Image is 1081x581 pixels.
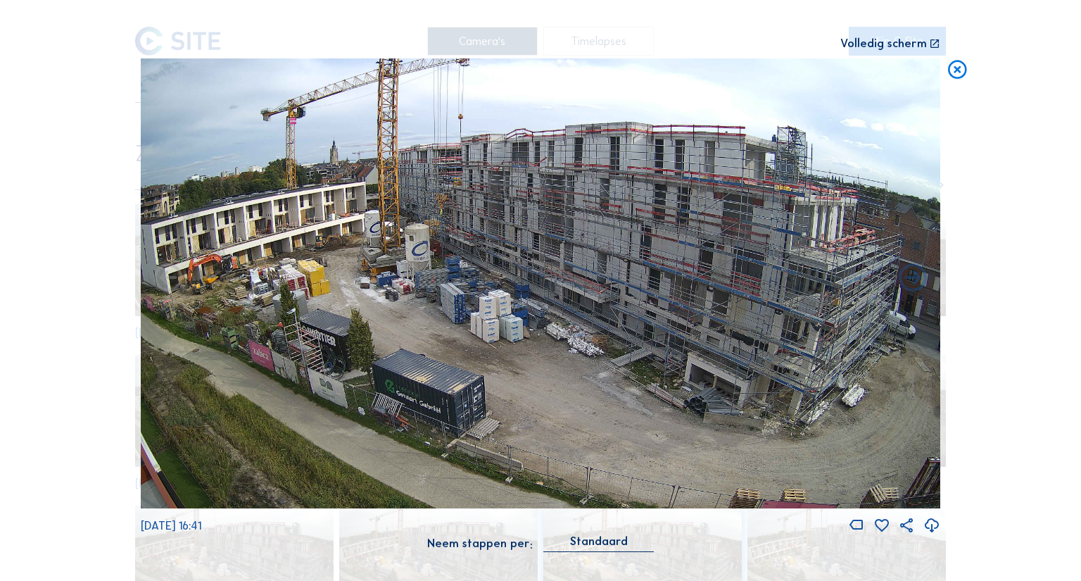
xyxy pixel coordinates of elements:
div: Volledig scherm [840,38,927,50]
i: Back [896,262,930,296]
div: Standaard [570,535,628,548]
div: Standaard [543,535,654,551]
div: Neem stappen per: [427,538,533,549]
img: Image [141,58,940,508]
i: Forward [151,262,185,296]
span: [DATE] 16:41 [141,519,201,532]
